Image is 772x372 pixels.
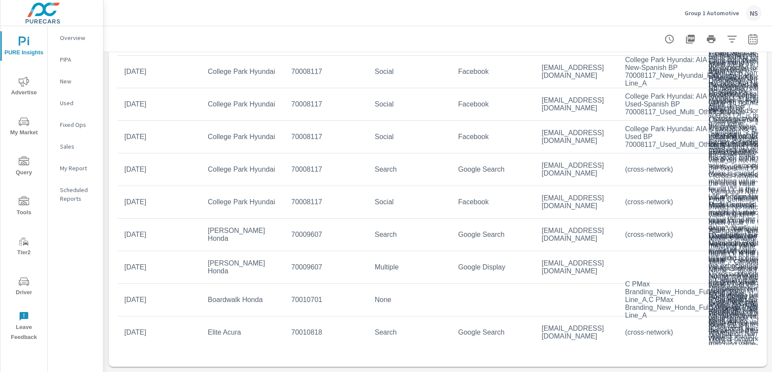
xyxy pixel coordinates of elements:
td: Search [368,224,451,246]
p: New [60,77,96,86]
td: [DATE] [117,159,201,180]
td: Social [368,93,451,115]
p: Fixed Ops [60,120,96,129]
td: 70008117 [284,191,368,213]
div: Sales [48,140,103,153]
td: College Park Hyundai [201,126,284,148]
td: [DATE] [117,93,201,115]
td: C PMax Branding_New_Honda_Full Line_A,C PMax Branding_New_Honda_Full Line_A [618,273,702,326]
td: College Park Hyundai: AIA Used-Spanish BP 70008117_Used_Multi_Other_A [618,86,702,123]
td: College Park Hyundai [201,93,284,115]
td: Google Display [451,256,535,278]
td: Search [368,159,451,180]
p: Scheduled Reports [60,186,96,203]
button: "Export Report to PDF" [682,30,699,48]
td: [DATE] [117,191,201,213]
td: [PERSON_NAME] Honda [201,252,284,282]
td: (cross-network) [618,224,702,246]
div: NS [746,5,762,21]
td: [EMAIL_ADDRESS][DOMAIN_NAME] [535,220,618,249]
td: Google Search [451,224,535,246]
td: Elite Acura [201,322,284,343]
td: 70010818 [284,322,368,343]
td: (cross-network) [618,322,702,343]
td: [EMAIL_ADDRESS][DOMAIN_NAME] [535,122,618,152]
span: Leave Feedback [3,311,45,342]
td: 70009607 [284,256,368,278]
p: Overview [60,33,96,42]
div: Overview [48,31,103,44]
td: Facebook [451,61,535,83]
div: nav menu [0,26,47,346]
td: [DATE] [117,289,201,311]
td: [DATE] [117,256,201,278]
p: Used [60,99,96,107]
p: Group 1 Automotive [685,9,739,17]
span: My Market [3,116,45,138]
td: College Park Hyundai [201,159,284,180]
td: College Park Hyundai [201,191,284,213]
td: 70009607 [284,224,368,246]
td: [DATE] [117,61,201,83]
p: Sales [60,142,96,151]
p: PIPA [60,55,96,64]
td: 70008117 [284,61,368,83]
td: Multiple [368,256,451,278]
span: Tier2 [3,236,45,258]
div: Fixed Ops [48,118,103,131]
td: Social [368,191,451,213]
td: [EMAIL_ADDRESS][DOMAIN_NAME] [535,57,618,86]
td: [DATE] [117,224,201,246]
div: Scheduled Reports [48,183,103,205]
td: College Park Hyundai [201,61,284,83]
td: Facebook [451,191,535,213]
td: College Park Hyundai: AIA New-Spanish BP 70008117_New_Hyundai_Full Line_A [618,49,702,94]
span: Tools [3,196,45,218]
td: [EMAIL_ADDRESS][DOMAIN_NAME] [535,187,618,217]
span: PURE Insights [3,37,45,58]
td: [EMAIL_ADDRESS][DOMAIN_NAME] [535,90,618,119]
td: 70008117 [284,126,368,148]
td: Social [368,126,451,148]
td: [DATE] [117,322,201,343]
td: [DATE] [117,126,201,148]
button: Print Report [702,30,720,48]
td: Social [368,61,451,83]
td: [EMAIL_ADDRESS][DOMAIN_NAME] [535,318,618,347]
td: [EMAIL_ADDRESS][DOMAIN_NAME] [535,252,618,282]
td: None [368,289,451,311]
div: New [48,75,103,88]
p: My Report [60,164,96,173]
span: Query [3,156,45,178]
td: 70010701 [284,289,368,311]
td: (cross-network) [618,159,702,180]
td: College Park Hyundai: AIA Used BP 70008117_Used_Multi_Other_A [618,118,702,156]
td: Boardwalk Honda [201,289,284,311]
td: [PERSON_NAME] Honda [201,220,284,249]
td: 70008117 [284,159,368,180]
td: (cross-network) [618,191,702,213]
td: Facebook [451,126,535,148]
td: Google Search [451,322,535,343]
td: Search [368,322,451,343]
button: Select Date Range [744,30,762,48]
div: Used [48,96,103,110]
td: Google Search [451,159,535,180]
span: Advertise [3,76,45,98]
button: Apply Filters [723,30,741,48]
span: Driver [3,276,45,298]
div: My Report [48,162,103,175]
div: PIPA [48,53,103,66]
td: Facebook [451,93,535,115]
td: [EMAIL_ADDRESS][DOMAIN_NAME] [535,155,618,184]
td: 70008117 [284,93,368,115]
